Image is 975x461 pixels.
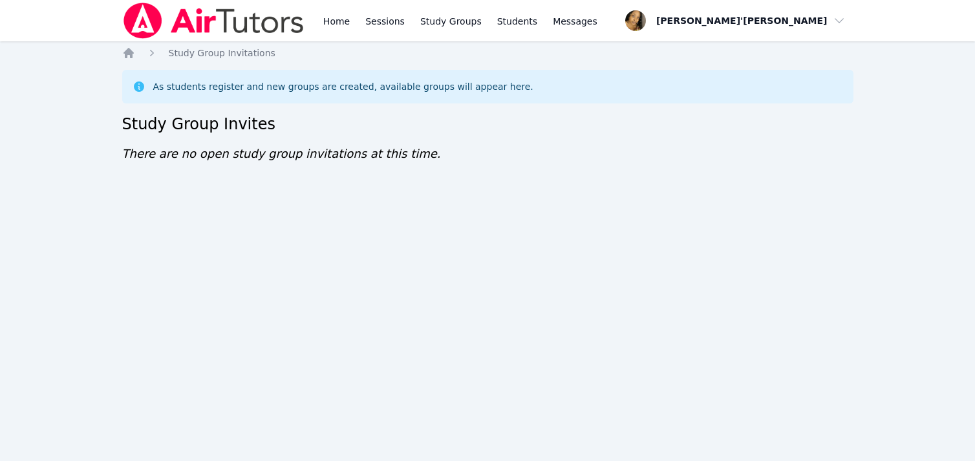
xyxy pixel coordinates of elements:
[122,147,441,160] span: There are no open study group invitations at this time.
[122,114,853,134] h2: Study Group Invites
[169,47,275,59] a: Study Group Invitations
[153,80,533,93] div: As students register and new groups are created, available groups will appear here.
[553,15,597,28] span: Messages
[169,48,275,58] span: Study Group Invitations
[122,47,853,59] nav: Breadcrumb
[122,3,305,39] img: Air Tutors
